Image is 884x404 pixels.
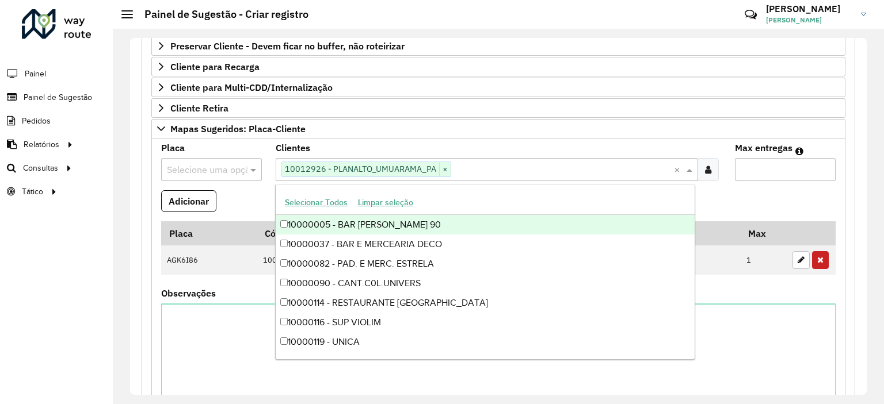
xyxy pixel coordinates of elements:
[170,41,405,51] span: Preservar Cliente - Devem ficar no buffer, não roteirizar
[23,162,58,174] span: Consultas
[24,138,59,151] span: Relatórios
[276,313,695,332] div: 10000116 - SUP VIOLIM
[151,78,845,97] a: Cliente para Multi-CDD/Internalização
[161,245,257,275] td: AGK6I86
[151,57,845,76] a: Cliente para Recarga
[766,15,852,25] span: [PERSON_NAME]
[22,115,51,127] span: Pedidos
[257,245,512,275] td: 10012926
[276,254,695,274] div: 10000082 - PAD. E MERC. ESTRELA
[257,221,512,245] th: Código Cliente
[766,3,852,14] h3: [PERSON_NAME]
[735,141,792,155] label: Max entregas
[276,141,310,155] label: Clientes
[674,163,684,176] span: Clear all
[439,163,451,176] span: ×
[22,186,43,198] span: Tático
[282,162,439,176] span: 10012926 - PLANALTO_UMUARAMA_PA
[161,221,257,245] th: Placa
[170,103,228,113] span: Cliente Retira
[170,124,306,133] span: Mapas Sugeridos: Placa-Cliente
[275,184,695,360] ng-dropdown-panel: Options list
[25,68,46,80] span: Painel
[24,91,92,103] span: Painel de Sugestão
[133,8,308,21] h2: Painel de Sugestão - Criar registro
[276,332,695,352] div: 10000119 - UNICA
[276,352,695,371] div: 10000121 - [PERSON_NAME]
[276,274,695,293] div: 10000090 - CANT.C0L.UNIVERS
[170,62,260,71] span: Cliente para Recarga
[276,293,695,313] div: 10000114 - RESTAURANTE [GEOGRAPHIC_DATA]
[741,221,787,245] th: Max
[280,194,353,211] button: Selecionar Todos
[795,147,803,156] em: Máximo de clientes que serão colocados na mesma rota com os clientes informados
[161,141,185,155] label: Placa
[161,190,216,212] button: Adicionar
[741,245,787,275] td: 1
[276,215,695,234] div: 10000005 - BAR [PERSON_NAME] 90
[170,83,333,92] span: Cliente para Multi-CDD/Internalização
[151,98,845,118] a: Cliente Retira
[353,194,418,211] button: Limpar seleção
[276,234,695,254] div: 10000037 - BAR E MERCEARIA DECO
[151,119,845,138] a: Mapas Sugeridos: Placa-Cliente
[151,36,845,56] a: Preservar Cliente - Devem ficar no buffer, não roteirizar
[161,286,216,300] label: Observações
[738,2,763,27] a: Contato Rápido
